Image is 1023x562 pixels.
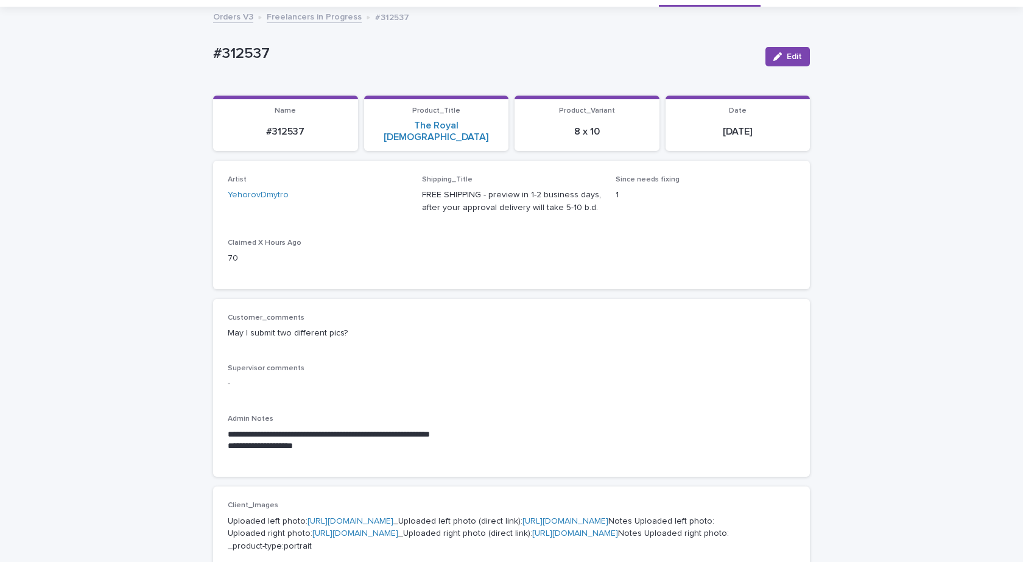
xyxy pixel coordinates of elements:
span: Claimed X Hours Ago [228,239,301,247]
a: Freelancers in Progress [267,9,362,23]
p: [DATE] [673,126,803,138]
p: #312537 [220,126,351,138]
p: 70 [228,252,407,265]
span: Date [729,107,747,114]
p: - [228,378,795,390]
span: Edit [787,52,802,61]
a: Orders V3 [213,9,253,23]
p: 8 x 10 [522,126,652,138]
a: [URL][DOMAIN_NAME] [308,517,393,525]
a: The Royal [DEMOGRAPHIC_DATA] [371,120,502,143]
a: YehorovDmytro [228,189,289,202]
p: #312537 [375,10,409,23]
span: Product_Title [412,107,460,114]
p: FREE SHIPPING - preview in 1-2 business days, after your approval delivery will take 5-10 b.d. [422,189,602,214]
span: Product_Variant [559,107,615,114]
span: Artist [228,176,247,183]
button: Edit [765,47,810,66]
p: May I submit two different pics? [228,327,795,340]
span: Shipping_Title [422,176,473,183]
a: [URL][DOMAIN_NAME] [312,529,398,538]
span: Admin Notes [228,415,273,423]
span: Client_Images [228,502,278,509]
span: Since needs fixing [616,176,680,183]
p: Uploaded left photo: _Uploaded left photo (direct link): Notes Uploaded left photo: Uploaded righ... [228,515,795,553]
a: [URL][DOMAIN_NAME] [522,517,608,525]
span: Supervisor comments [228,365,304,372]
span: Customer_comments [228,314,304,321]
p: 1 [616,189,795,202]
a: [URL][DOMAIN_NAME] [532,529,618,538]
span: Name [275,107,296,114]
p: #312537 [213,45,756,63]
